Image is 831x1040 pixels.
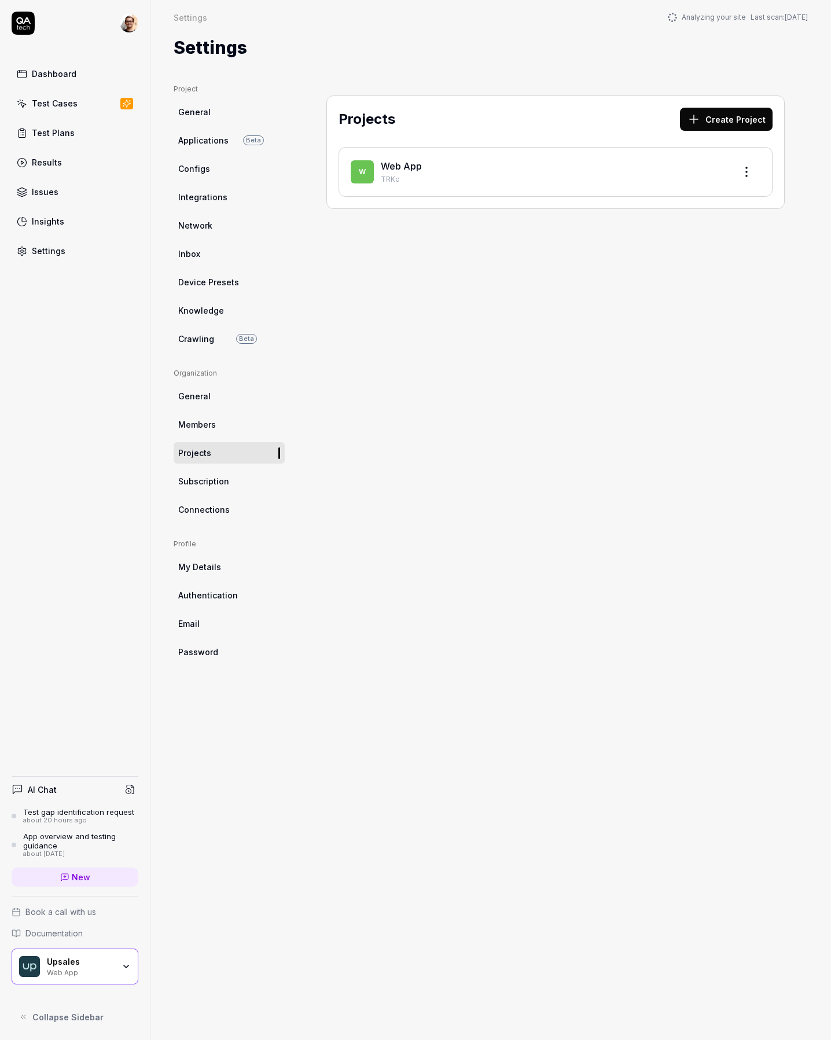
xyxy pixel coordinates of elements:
[12,63,138,85] a: Dashboard
[178,561,221,573] span: My Details
[178,333,214,345] span: Crawling
[668,12,808,23] div: Analyzing your site
[12,1005,138,1028] button: Collapse Sidebar
[174,186,285,208] a: Integrations
[174,35,247,61] h1: Settings
[12,949,138,984] button: Upsales LogoUpsalesWeb App
[178,106,211,118] span: General
[178,276,239,288] span: Device Presets
[25,927,83,939] span: Documentation
[178,504,230,516] span: Connections
[351,160,374,183] span: W
[174,328,285,350] a: CrawlingBeta
[174,613,285,634] a: Email
[19,956,40,977] img: Upsales Logo
[12,868,138,887] a: New
[174,130,285,151] a: ApplicationsBeta
[12,240,138,262] a: Settings
[751,12,808,23] span: Last scan:
[174,215,285,236] a: Network
[12,906,138,918] a: Book a call with us
[381,160,422,172] a: Web App
[174,300,285,321] a: Knowledge
[174,414,285,435] a: Members
[32,68,76,80] div: Dashboard
[120,14,138,32] img: 704fe57e-bae9-4a0d-8bcb-c4203d9f0bb2.jpeg
[47,957,114,967] div: Upsales
[174,499,285,520] a: Connections
[23,817,134,825] div: about 20 hours ago
[32,215,64,227] div: Insights
[178,191,227,203] span: Integrations
[178,475,229,487] span: Subscription
[243,135,264,145] span: Beta
[174,442,285,464] a: Projects
[32,127,75,139] div: Test Plans
[178,134,229,146] span: Applications
[47,967,114,976] div: Web App
[668,12,808,23] button: Analyzing your siteLast scan:[DATE]
[23,832,138,851] div: App overview and testing guidance
[174,585,285,606] a: Authentication
[174,12,207,23] div: Settings
[236,334,257,344] span: Beta
[32,245,65,257] div: Settings
[32,186,58,198] div: Issues
[174,243,285,264] a: Inbox
[785,13,808,21] time: [DATE]
[32,156,62,168] div: Results
[32,1011,104,1023] span: Collapse Sidebar
[178,248,200,260] span: Inbox
[23,850,138,858] div: about [DATE]
[174,84,285,94] div: Project
[381,174,726,185] p: TRKc
[12,92,138,115] a: Test Cases
[339,109,395,130] h2: Projects
[178,418,216,431] span: Members
[23,807,134,817] div: Test gap identification request
[174,368,285,378] div: Organization
[12,151,138,174] a: Results
[178,589,238,601] span: Authentication
[12,122,138,144] a: Test Plans
[28,784,57,796] h4: AI Chat
[12,807,138,825] a: Test gap identification requestabout 20 hours ago
[178,219,212,231] span: Network
[174,158,285,179] a: Configs
[178,447,211,459] span: Projects
[25,906,96,918] span: Book a call with us
[174,101,285,123] a: General
[32,97,78,109] div: Test Cases
[12,832,138,858] a: App overview and testing guidanceabout [DATE]
[174,471,285,492] a: Subscription
[174,271,285,293] a: Device Presets
[174,556,285,578] a: My Details
[174,385,285,407] a: General
[12,181,138,203] a: Issues
[12,210,138,233] a: Insights
[178,390,211,402] span: General
[12,927,138,939] a: Documentation
[174,641,285,663] a: Password
[178,618,200,630] span: Email
[178,646,218,658] span: Password
[680,108,773,131] button: Create Project
[72,871,90,883] span: New
[174,539,285,549] div: Profile
[178,163,210,175] span: Configs
[178,304,224,317] span: Knowledge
